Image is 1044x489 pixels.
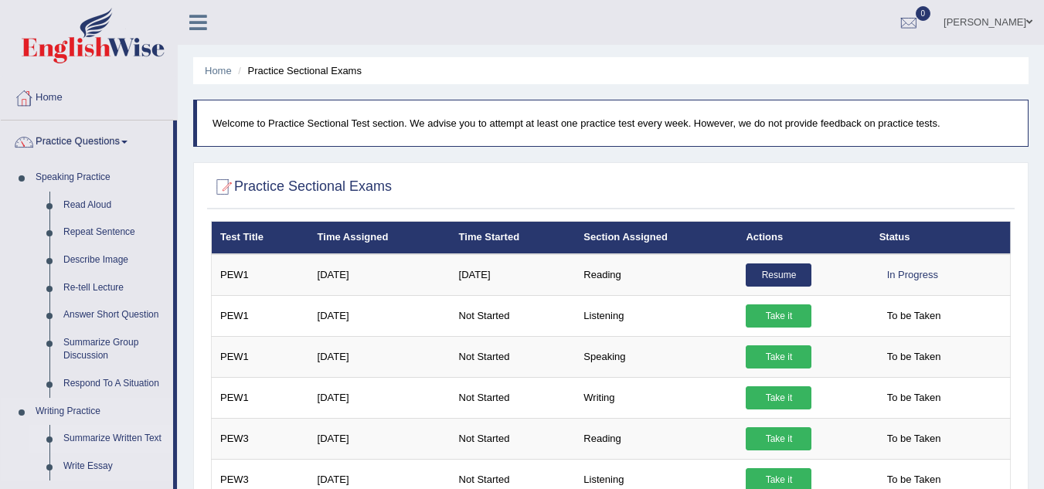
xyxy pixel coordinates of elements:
a: Describe Image [56,246,173,274]
td: [DATE] [309,295,451,336]
td: PEW3 [212,418,309,459]
a: Take it [746,345,811,368]
td: Listening [575,295,737,336]
td: [DATE] [309,418,451,459]
a: Take it [746,304,811,328]
td: Not Started [451,336,576,377]
a: Take it [746,386,811,409]
a: Re-tell Lecture [56,274,173,302]
a: Writing Practice [29,398,173,426]
td: PEW1 [212,295,309,336]
td: Reading [575,254,737,296]
a: Home [1,76,177,115]
a: Summarize Written Text [56,425,173,453]
td: PEW1 [212,336,309,377]
th: Status [871,222,1011,254]
span: To be Taken [879,304,949,328]
td: Not Started [451,377,576,418]
td: PEW1 [212,377,309,418]
a: Take it [746,427,811,450]
span: To be Taken [879,427,949,450]
a: Home [205,65,232,76]
td: [DATE] [309,254,451,296]
span: To be Taken [879,345,949,368]
td: PEW1 [212,254,309,296]
td: Writing [575,377,737,418]
td: [DATE] [451,254,576,296]
a: Summarize Group Discussion [56,329,173,370]
a: Write Essay [56,453,173,481]
th: Time Started [451,222,576,254]
span: 0 [916,6,931,21]
a: Answer Short Question [56,301,173,329]
td: Not Started [451,295,576,336]
th: Actions [737,222,870,254]
td: Speaking [575,336,737,377]
td: [DATE] [309,377,451,418]
div: In Progress [879,263,946,287]
h2: Practice Sectional Exams [211,175,392,199]
span: To be Taken [879,386,949,409]
td: Reading [575,418,737,459]
th: Time Assigned [309,222,451,254]
th: Section Assigned [575,222,737,254]
a: Respond To A Situation [56,370,173,398]
td: [DATE] [309,336,451,377]
a: Resume [746,263,811,287]
a: Practice Questions [1,121,173,159]
li: Practice Sectional Exams [234,63,362,78]
p: Welcome to Practice Sectional Test section. We advise you to attempt at least one practice test e... [213,116,1012,131]
td: Not Started [451,418,576,459]
a: Repeat Sentence [56,219,173,246]
a: Read Aloud [56,192,173,219]
th: Test Title [212,222,309,254]
a: Speaking Practice [29,164,173,192]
